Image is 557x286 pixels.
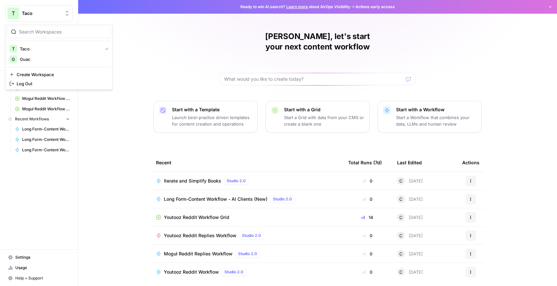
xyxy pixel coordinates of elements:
[156,232,338,239] a: Youtooz Reddit Replies WorkflowStudio 2.0
[348,154,382,171] div: Total Runs (7d)
[12,93,73,104] a: Mogul Reddit Workflow Grid (1)
[5,114,73,124] button: Recent Workflows
[164,196,267,202] span: Long Form-Content Workflow - AI Clients (New)
[164,251,233,257] span: Mogul Reddit Replies Workflow
[348,196,387,202] div: 0
[20,46,100,52] span: Taco
[153,101,258,133] button: Start with a TemplateLaunch best-practice driven templates for content creation and operations
[224,269,243,275] span: Studio 2.0
[156,195,338,203] a: Long Form-Content Workflow - AI Clients (New)Studio 2.0
[5,273,73,283] button: Help + Support
[397,250,423,258] div: [DATE]
[286,4,308,9] a: Learn more
[7,70,111,79] a: Create Workspace
[462,154,479,171] div: Actions
[348,251,387,257] div: 0
[396,106,476,113] p: Start with a Workflow
[397,213,423,221] div: [DATE]
[238,251,257,257] span: Studio 2.0
[22,147,70,153] span: Long Form-Content Workflow - All Clients (New)
[20,56,106,62] span: Guac
[399,251,403,257] span: C
[397,268,423,276] div: [DATE]
[12,9,15,17] span: T
[12,56,15,62] span: G
[348,269,387,275] div: 0
[156,250,338,258] a: Mogul Reddit Replies WorkflowStudio 2.0
[399,269,403,275] span: C
[5,252,73,263] a: Settings
[164,214,229,221] span: Youtooz Reddit Workflow Grid
[164,269,219,275] span: Youtooz Reddit Workflow
[22,96,70,102] span: Mogul Reddit Workflow Grid (1)
[378,101,482,133] button: Start with a WorkflowStart a Workflow that combines your data, LLMs and human review
[397,195,423,203] div: [DATE]
[17,80,106,87] span: Log Out
[156,268,338,276] a: Youtooz Reddit WorkflowStudio 2.0
[15,116,49,122] span: Recent Workflows
[22,126,70,132] span: Long Form-Content Workflow - B2B Clients
[273,196,292,202] span: Studio 2.0
[399,178,403,184] span: C
[15,265,70,271] span: Usage
[242,233,261,238] span: Studio 2.0
[348,232,387,239] div: 0
[348,214,387,221] div: 14
[164,232,236,239] span: Youtooz Reddit Replies Workflow
[355,4,395,10] span: Actions early access
[12,134,73,145] a: Long Form-Content Workflow - AI Clients (New)
[12,46,15,52] span: T
[396,114,476,127] p: Start a Workflow that combines your data, LLMs and human review
[397,177,423,185] div: [DATE]
[22,10,61,17] span: Taco
[12,145,73,155] a: Long Form-Content Workflow - All Clients (New)
[22,137,70,143] span: Long Form-Content Workflow - AI Clients (New)
[156,177,338,185] a: Iterate and Simplify BooksStudio 2.0
[7,79,111,88] a: Log Out
[5,24,113,90] div: Workspace: Taco
[15,275,70,281] span: Help + Support
[172,114,252,127] p: Launch best-practice driven templates for content creation and operations
[240,4,350,10] span: Ready to win AI search? about AirOps Visibility
[227,178,246,184] span: Studio 2.0
[156,214,338,221] a: Youtooz Reddit Workflow Grid
[284,114,364,127] p: Start a Grid with data from your CMS or create a blank one
[348,178,387,184] div: 0
[17,71,106,78] span: Create Workspace
[397,154,422,171] div: Last Edited
[164,178,221,184] span: Iterate and Simplify Books
[284,106,364,113] p: Start with a Grid
[172,106,252,113] p: Start with a Template
[22,106,70,112] span: Mogul Reddit Workflow Grid
[12,104,73,114] a: Mogul Reddit Workflow Grid
[265,101,370,133] button: Start with a GridStart a Grid with data from your CMS or create a blank one
[220,31,415,52] h1: [PERSON_NAME], let's start your next content workflow
[12,124,73,134] a: Long Form-Content Workflow - B2B Clients
[399,232,403,239] span: C
[156,154,338,171] div: Recent
[15,254,70,260] span: Settings
[19,29,107,35] input: Search Workspaces
[399,196,403,202] span: C
[397,232,423,239] div: [DATE]
[5,263,73,273] a: Usage
[399,214,403,221] span: C
[5,5,73,21] button: Workspace: Taco
[224,76,403,82] input: What would you like to create today?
